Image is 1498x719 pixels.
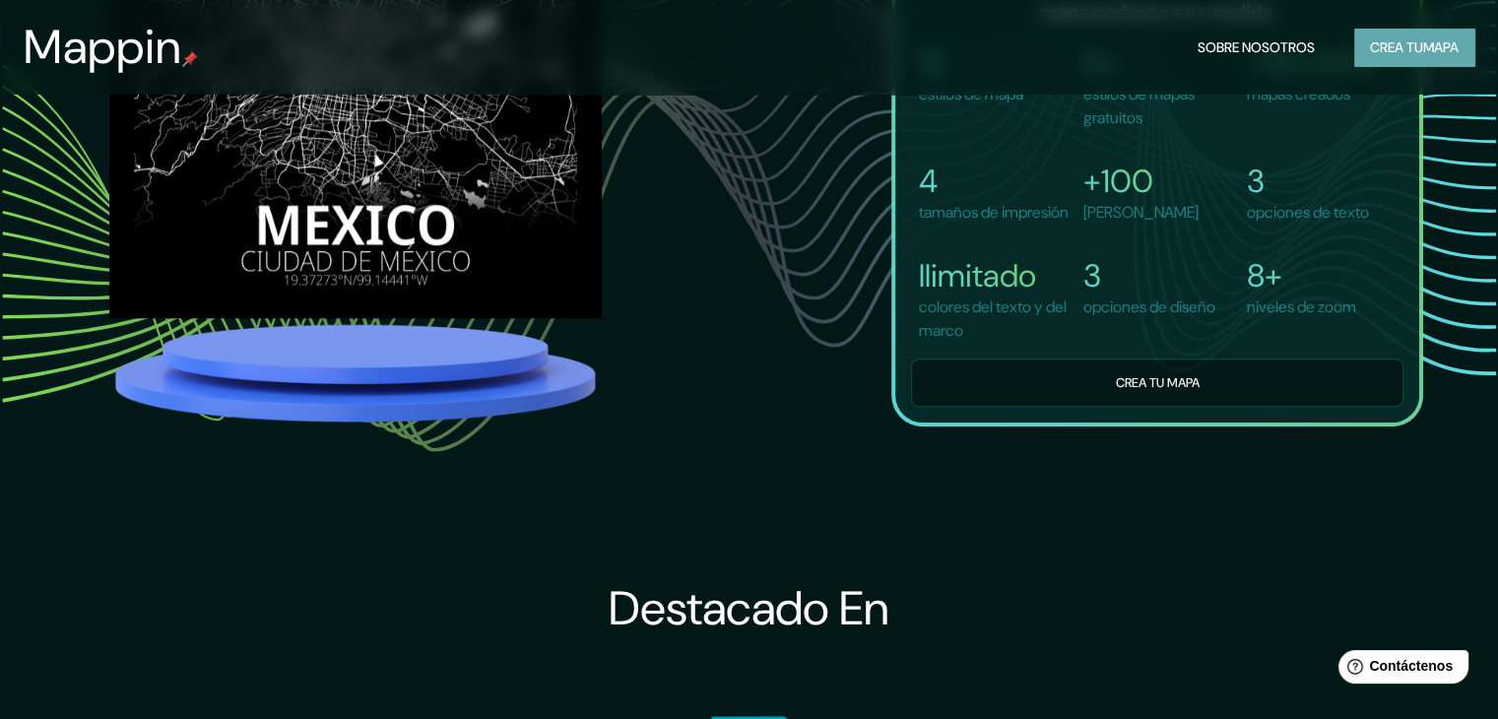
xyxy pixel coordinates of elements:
[1247,161,1265,202] font: 3
[1423,38,1459,56] font: mapa
[1247,202,1369,223] font: opciones de texto
[1115,373,1199,390] font: Crea tu mapa
[919,202,1069,223] font: tamaños de impresión
[1083,296,1215,317] font: opciones de diseño
[609,577,889,639] font: Destacado en
[1370,38,1423,56] font: Crea tu
[1198,38,1315,56] font: Sobre nosotros
[1083,84,1195,128] font: estilos de mapas gratuitos
[911,359,1403,407] button: Crea tu mapa
[1247,84,1350,104] font: mapas creados
[1247,296,1356,317] font: niveles de zoom
[919,84,1023,104] font: estilos de mapa
[24,16,182,78] font: Mappin
[1247,255,1282,296] font: 8+
[919,255,1036,296] font: Ilimitado
[919,296,1067,341] font: colores del texto y del marco
[1083,202,1199,223] font: [PERSON_NAME]
[109,318,602,427] img: platform.png
[1083,255,1101,296] font: 3
[1354,29,1474,66] button: Crea tumapa
[182,51,198,67] img: pin de mapeo
[1323,642,1476,697] iframe: Lanzador de widgets de ayuda
[1190,29,1323,66] button: Sobre nosotros
[919,161,938,202] font: 4
[1083,161,1153,202] font: +100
